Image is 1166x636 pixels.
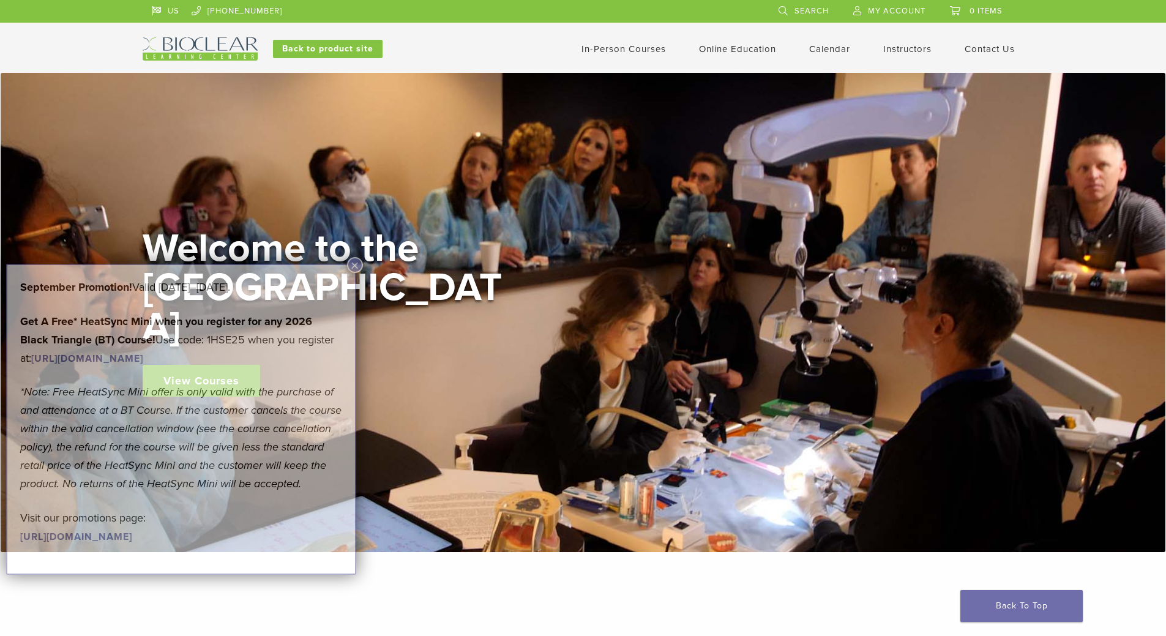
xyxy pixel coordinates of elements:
a: Back to product site [273,40,383,58]
a: [URL][DOMAIN_NAME] [20,531,132,543]
a: Contact Us [965,43,1015,54]
span: My Account [868,6,925,16]
p: Visit our promotions page: [20,509,342,545]
span: 0 items [970,6,1003,16]
span: Search [794,6,829,16]
button: Close [347,257,363,273]
em: *Note: Free HeatSync Mini offer is only valid with the purchase of and attendance at a BT Course.... [20,385,342,490]
a: Online Education [699,43,776,54]
a: [URL][DOMAIN_NAME] [31,353,143,365]
a: Instructors [883,43,932,54]
strong: Get A Free* HeatSync Mini when you register for any 2026 Black Triangle (BT) Course! [20,315,312,346]
img: Bioclear [143,37,258,61]
b: September Promotion! [20,280,132,294]
a: Calendar [809,43,850,54]
a: Back To Top [960,590,1083,622]
a: In-Person Courses [581,43,666,54]
p: Valid [DATE]–[DATE]. [20,278,342,296]
p: Use code: 1HSE25 when you register at: [20,312,342,367]
h2: Welcome to the [GEOGRAPHIC_DATA] [143,229,510,346]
